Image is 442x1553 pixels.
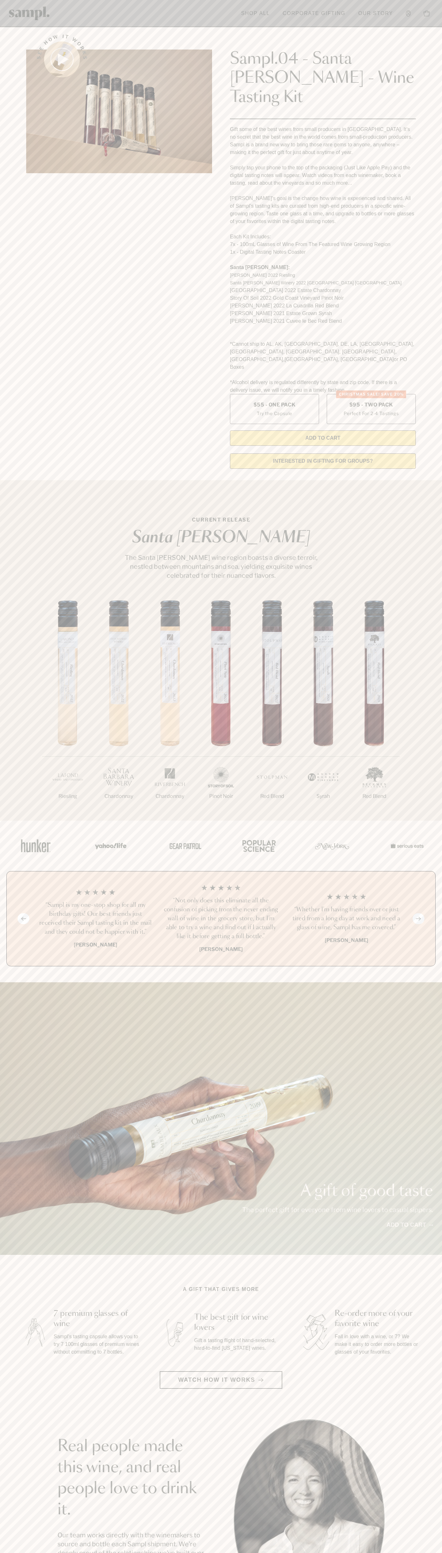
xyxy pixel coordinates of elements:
li: 5 / 7 [247,600,298,821]
span: Santa [PERSON_NAME] Winery 2022 [GEOGRAPHIC_DATA] [GEOGRAPHIC_DATA] [230,280,401,285]
a: interested in gifting for groups? [230,453,416,469]
h2: Real people made this wine, and real people love to drink it. [57,1436,208,1520]
div: Christmas SALE! Save 20% [336,390,406,398]
h2: A gift that gives more [183,1286,259,1293]
p: The perfect gift for everyone from wine lovers to casual sippers. [242,1205,433,1214]
h3: “Whether I'm having friends over or just tired from a long day at work and need a glass of wine, ... [289,905,404,932]
li: 3 / 4 [289,884,404,953]
span: [GEOGRAPHIC_DATA], [GEOGRAPHIC_DATA] [285,357,394,362]
span: , [283,357,285,362]
p: Red Blend [349,792,400,800]
em: Santa [PERSON_NAME] [132,530,310,545]
li: [GEOGRAPHIC_DATA] 2022 Estate Chardonnay [230,287,416,294]
li: 1 / 7 [42,600,93,821]
p: CURRENT RELEASE [119,516,323,524]
li: 6 / 7 [298,600,349,821]
img: Artboard_6_04f9a106-072f-468a-bdd7-f11783b05722_x450.png [91,832,129,860]
li: 2 / 7 [93,600,144,821]
p: A gift of good taste [242,1184,433,1199]
small: Perfect For 2-4 Tastings [344,410,399,417]
span: $95 - Two Pack [349,401,393,408]
button: Previous slide [18,913,29,924]
h3: “Sampl is my one-stop shop for all my birthday gifts! Our best friends just received their Sampl ... [38,901,153,937]
b: [PERSON_NAME] [74,942,117,948]
small: Try the Capsule [257,410,292,417]
li: 1 / 4 [38,884,153,953]
img: Artboard_4_28b4d326-c26e-48f9-9c80-911f17d6414e_x450.png [239,832,277,860]
button: See how it works [44,42,80,77]
p: Fall in love with a wine, or 7? We make it easy to order more bottles or glasses of your favorites. [335,1333,422,1356]
span: $55 - One Pack [254,401,296,408]
img: Artboard_7_5b34974b-f019-449e-91fb-745f8d0877ee_x450.png [387,832,425,860]
li: 4 / 7 [195,600,247,821]
button: Next slide [413,913,424,924]
p: The Santa [PERSON_NAME] wine region boasts a diverse terroir, nestled between mountains and sea, ... [119,553,323,580]
li: [PERSON_NAME] 2022 La Cuadrilla Red Blend [230,302,416,310]
h3: 7 premium glasses of wine [54,1309,141,1329]
li: [PERSON_NAME] 2021 Cuvee le Bec Red Blend [230,317,416,325]
div: Gift some of the best wines from small producers in [GEOGRAPHIC_DATA]. It’s no secret that the be... [230,126,416,394]
h3: The best gift for wine lovers [194,1312,281,1333]
p: Chardonnay [144,792,195,800]
li: 2 / 4 [164,884,279,953]
a: Add to cart [386,1221,433,1229]
p: Sampl's tasting capsule allows you to try 7 100ml glasses of premium wines without committing to ... [54,1333,141,1356]
img: Artboard_3_0b291449-6e8c-4d07-b2c2-3f3601a19cd1_x450.png [313,832,351,860]
p: Chardonnay [93,792,144,800]
li: 3 / 7 [144,600,195,821]
img: Artboard_1_c8cd28af-0030-4af1-819c-248e302c7f06_x450.png [17,832,55,860]
h3: Re-order more of your favorite wine [335,1309,422,1329]
button: Watch how it works [160,1371,282,1389]
strong: Santa [PERSON_NAME]: [230,265,290,270]
h1: Sampl.04 - Santa [PERSON_NAME] - Wine Tasting Kit [230,50,416,107]
li: 7 / 7 [349,600,400,821]
p: Red Blend [247,792,298,800]
p: Pinot Noir [195,792,247,800]
p: Gift a tasting flight of hand-selected, hard-to-find [US_STATE] wines. [194,1337,281,1352]
img: Sampl.04 - Santa Barbara - Wine Tasting Kit [26,50,212,173]
p: Riesling [42,792,93,800]
li: [PERSON_NAME] 2021 Estate Grown Syrah [230,310,416,317]
b: [PERSON_NAME] [199,946,243,952]
img: Artboard_5_7fdae55a-36fd-43f7-8bfd-f74a06a2878e_x450.png [165,832,203,860]
button: Add to Cart [230,430,416,446]
li: Story Of Soil 2022 Gold Coast Vineyard Pinot Noir [230,294,416,302]
p: Syrah [298,792,349,800]
span: [PERSON_NAME] 2022 Riesling [230,273,295,278]
b: [PERSON_NAME] [325,937,368,943]
h3: “Not only does this eliminate all the confusion of picking from the never ending wall of wine in ... [164,896,279,941]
